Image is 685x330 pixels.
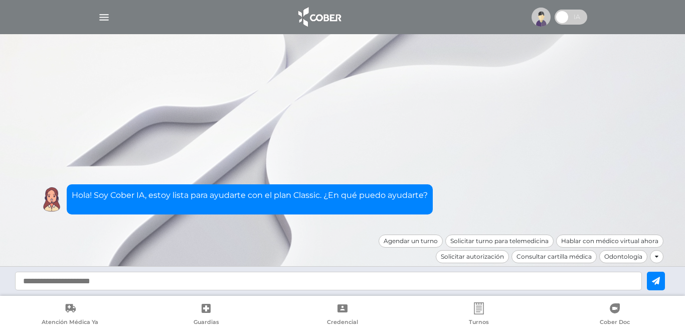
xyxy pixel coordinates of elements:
[39,187,64,212] img: Cober IA
[72,189,428,201] p: Hola! Soy Cober IA, estoy lista para ayudarte con el plan Classic. ¿En qué puedo ayudarte?
[599,250,647,263] div: Odontología
[293,5,346,29] img: logo_cober_home-white.png
[411,302,547,328] a: Turnos
[98,11,110,24] img: Cober_menu-lines-white.svg
[274,302,411,328] a: Credencial
[511,250,597,263] div: Consultar cartilla médica
[436,250,509,263] div: Solicitar autorización
[556,235,663,248] div: Hablar con médico virtual ahora
[138,302,275,328] a: Guardias
[600,318,630,327] span: Cober Doc
[532,8,551,27] img: profile-placeholder.svg
[42,318,98,327] span: Atención Médica Ya
[2,302,138,328] a: Atención Médica Ya
[194,318,219,327] span: Guardias
[445,235,554,248] div: Solicitar turno para telemedicina
[547,302,683,328] a: Cober Doc
[379,235,443,248] div: Agendar un turno
[469,318,489,327] span: Turnos
[327,318,358,327] span: Credencial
